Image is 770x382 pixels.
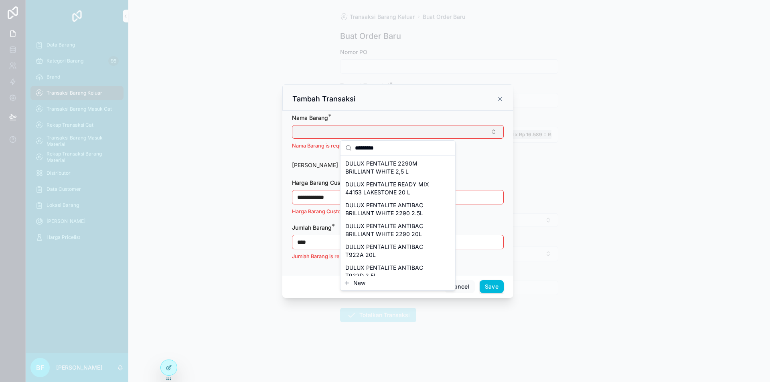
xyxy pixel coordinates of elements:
div: Suggestions [340,156,455,276]
button: Save [480,280,504,293]
p: Nama Barang is required [292,142,504,150]
span: Jumlah Barang [292,224,332,231]
button: Cancel [445,280,474,293]
button: New [344,279,452,287]
span: DULUX PENTALITE ANTIBAC BRILLIANT WHITE 2290 20L [345,222,441,238]
span: Harga Barang Custom [292,179,351,186]
span: DULUX PENTALITE ANTIBAC T922A 20L [345,243,441,259]
span: DULUX PENTALITE ANTIBAC BRILLIANT WHITE 2290 2.5L [345,201,441,217]
button: Select Button [292,125,504,139]
span: DULUX PENTALITE READY MIX 44153 LAKESTONE 20 L [345,180,441,196]
p: Jumlah Barang is required [292,253,504,261]
span: DULUX PENTALITE 2290M BRILLIANT WHITE 2,5 L [345,160,441,176]
span: Nama Barang [292,114,328,121]
p: Harga Barang Custom is required [292,208,504,216]
h3: Tambah Transaksi [292,94,356,104]
span: [PERSON_NAME] [292,162,338,168]
span: New [353,279,365,287]
span: DULUX PENTALITE ANTIBAC T922D 2.5L [345,264,441,280]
